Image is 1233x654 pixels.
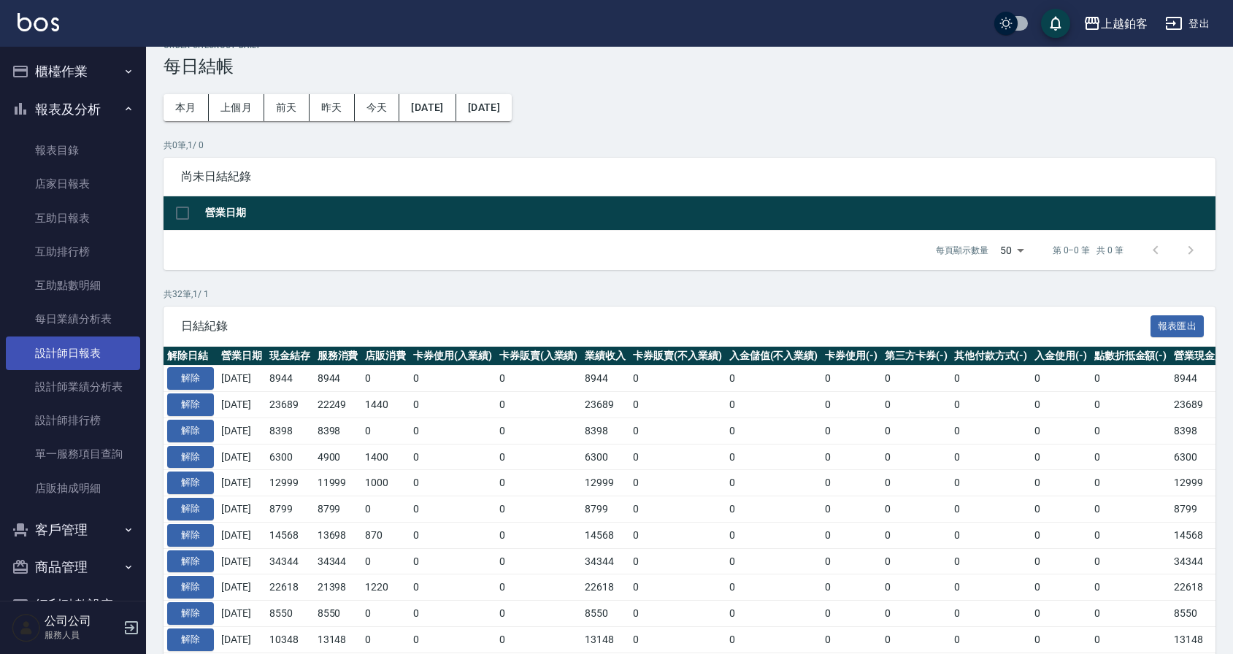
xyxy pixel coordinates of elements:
[6,548,140,586] button: 商品管理
[167,498,214,520] button: 解除
[361,418,410,444] td: 0
[6,586,140,624] button: 紅利點數設定
[1091,626,1171,653] td: 0
[881,347,951,366] th: 第三方卡券(-)
[581,347,629,366] th: 業績收入
[881,366,951,392] td: 0
[361,347,410,366] th: 店販消費
[1031,470,1091,496] td: 0
[218,522,266,548] td: [DATE]
[361,366,410,392] td: 0
[410,444,496,470] td: 0
[361,522,410,548] td: 870
[1031,444,1091,470] td: 0
[18,13,59,31] img: Logo
[361,392,410,418] td: 1440
[410,470,496,496] td: 0
[496,470,582,496] td: 0
[314,548,362,574] td: 34344
[6,404,140,437] a: 設計師排行榜
[496,347,582,366] th: 卡券販賣(入業績)
[629,444,726,470] td: 0
[456,94,512,121] button: [DATE]
[264,94,310,121] button: 前天
[629,470,726,496] td: 0
[629,522,726,548] td: 0
[45,614,119,628] h5: 公司公司
[581,366,629,392] td: 8944
[164,139,1215,152] p: 共 0 筆, 1 / 0
[218,444,266,470] td: [DATE]
[581,392,629,418] td: 23689
[361,444,410,470] td: 1400
[361,548,410,574] td: 0
[950,470,1031,496] td: 0
[410,601,496,627] td: 0
[1031,496,1091,523] td: 0
[726,548,822,574] td: 0
[881,444,951,470] td: 0
[218,496,266,523] td: [DATE]
[1053,244,1123,257] p: 第 0–0 筆 共 0 筆
[881,548,951,574] td: 0
[726,601,822,627] td: 0
[1151,315,1205,338] button: 報表匯出
[1031,626,1091,653] td: 0
[314,522,362,548] td: 13698
[266,601,314,627] td: 8550
[410,392,496,418] td: 0
[950,548,1031,574] td: 0
[167,367,214,390] button: 解除
[266,496,314,523] td: 8799
[6,370,140,404] a: 設計師業績分析表
[167,602,214,625] button: 解除
[266,347,314,366] th: 現金結存
[1091,418,1171,444] td: 0
[1031,392,1091,418] td: 0
[496,548,582,574] td: 0
[881,392,951,418] td: 0
[410,626,496,653] td: 0
[6,336,140,370] a: 設計師日報表
[164,347,218,366] th: 解除日結
[1151,318,1205,332] a: 報表匯出
[821,470,881,496] td: 0
[581,470,629,496] td: 12999
[629,574,726,601] td: 0
[881,601,951,627] td: 0
[6,91,140,128] button: 報表及分析
[6,201,140,235] a: 互助日報表
[410,366,496,392] td: 0
[410,522,496,548] td: 0
[410,347,496,366] th: 卡券使用(入業績)
[6,472,140,505] a: 店販抽成明細
[1091,470,1171,496] td: 0
[581,418,629,444] td: 8398
[821,522,881,548] td: 0
[167,576,214,599] button: 解除
[950,444,1031,470] td: 0
[6,511,140,549] button: 客戶管理
[581,548,629,574] td: 34344
[218,470,266,496] td: [DATE]
[994,231,1029,270] div: 50
[218,366,266,392] td: [DATE]
[821,366,881,392] td: 0
[266,626,314,653] td: 10348
[881,626,951,653] td: 0
[1101,15,1148,33] div: 上越鉑客
[950,601,1031,627] td: 0
[1091,347,1171,366] th: 點數折抵金額(-)
[399,94,456,121] button: [DATE]
[496,392,582,418] td: 0
[581,522,629,548] td: 14568
[629,347,726,366] th: 卡券販賣(不入業績)
[167,472,214,494] button: 解除
[496,574,582,601] td: 0
[266,548,314,574] td: 34344
[1159,10,1215,37] button: 登出
[950,392,1031,418] td: 0
[410,496,496,523] td: 0
[167,524,214,547] button: 解除
[218,574,266,601] td: [DATE]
